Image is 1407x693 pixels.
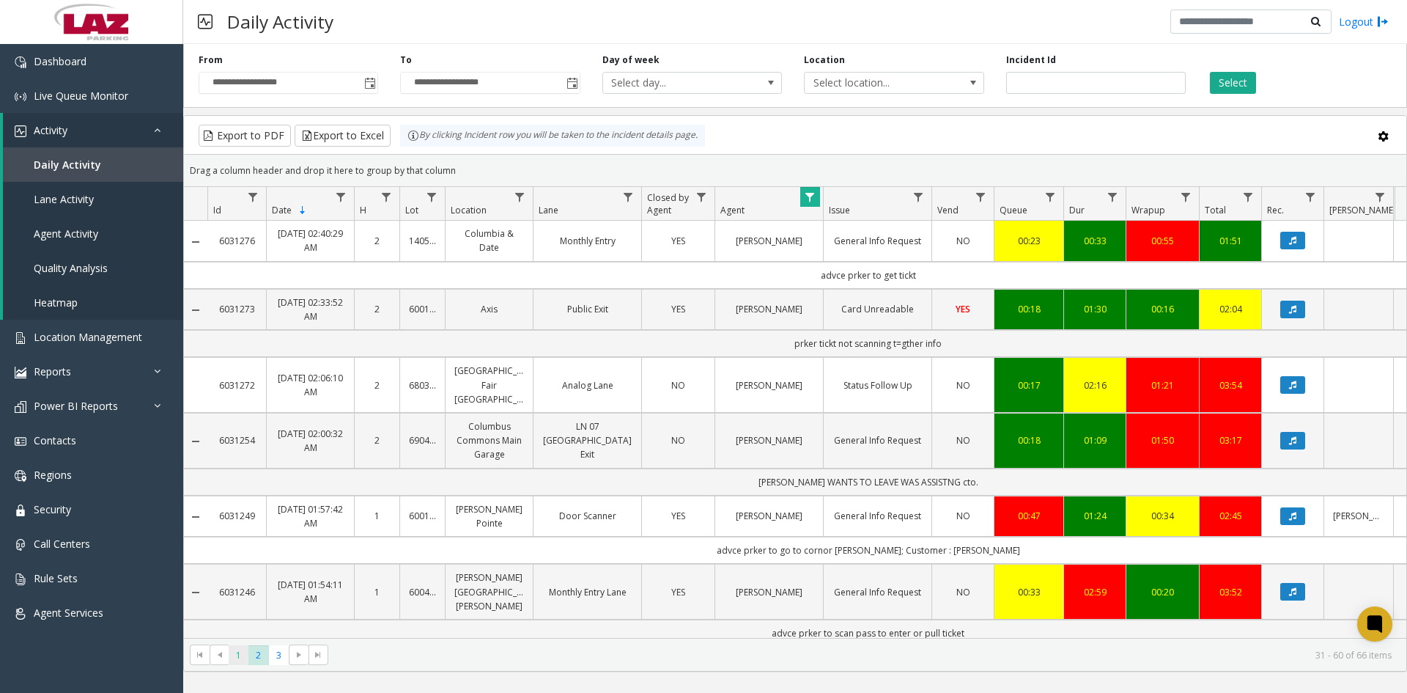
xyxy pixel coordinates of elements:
div: 01:51 [1208,234,1252,248]
div: 03:52 [1208,585,1252,599]
a: Activity [3,113,183,147]
a: Lane Activity [3,182,183,216]
a: Rec. Filter Menu [1301,187,1321,207]
a: 01:50 [1135,433,1190,447]
img: 'icon' [15,125,26,137]
span: Sortable [297,205,309,216]
a: Collapse Details [184,587,207,598]
span: Page 1 [229,645,248,665]
span: Lane [539,204,558,216]
span: YES [671,235,685,247]
span: Daily Activity [34,158,101,172]
div: Data table [184,187,1406,638]
span: Go to the next page [289,645,309,665]
span: Live Queue Monitor [34,89,128,103]
a: Heatmap [3,285,183,320]
a: 600402 [409,585,436,599]
div: 01:30 [1073,302,1117,316]
div: 03:54 [1208,378,1252,392]
span: Toggle popup [361,73,377,93]
img: 'icon' [15,436,26,447]
span: NO [671,434,685,447]
a: [DATE] 02:33:52 AM [276,296,345,323]
a: NO [941,509,985,523]
a: [PERSON_NAME] Pointe [454,502,524,530]
div: 02:59 [1073,585,1117,599]
span: YES [956,303,970,315]
img: 'icon' [15,470,26,482]
a: 6031272 [216,378,257,392]
span: Page 3 [269,645,289,665]
a: 680387 [409,378,436,392]
a: Lot Filter Menu [422,187,442,207]
a: 00:23 [1003,234,1055,248]
a: 6031276 [216,234,257,248]
a: 02:16 [1073,378,1117,392]
button: Export to Excel [295,125,391,147]
a: 6031254 [216,433,257,447]
img: 'icon' [15,505,26,516]
div: 00:17 [1003,378,1055,392]
div: 00:16 [1135,302,1190,316]
a: YES [651,585,706,599]
a: Status Follow Up [832,378,923,392]
span: Reports [34,364,71,378]
a: [PERSON_NAME] [724,433,814,447]
a: Columbus Commons Main Garage [454,419,524,462]
span: NO [956,586,970,598]
span: Agent [720,204,745,216]
img: infoIcon.svg [407,130,419,142]
a: 600163 [409,509,436,523]
div: 00:18 [1003,302,1055,316]
a: 6031249 [216,509,257,523]
span: Lane Activity [34,192,94,206]
h3: Daily Activity [220,4,341,40]
span: Dashboard [34,54,86,68]
div: 00:34 [1135,509,1190,523]
img: 'icon' [15,332,26,344]
span: Select day... [603,73,746,93]
span: Security [34,502,71,516]
span: Date [272,204,292,216]
a: 00:33 [1073,234,1117,248]
span: Total [1205,204,1226,216]
a: NO [941,378,985,392]
a: 6031273 [216,302,257,316]
a: 2 [363,302,391,316]
span: Go to the last page [312,649,324,661]
span: Agent Services [34,606,103,620]
a: 00:20 [1135,585,1190,599]
a: Agent Filter Menu [800,187,820,207]
div: 00:47 [1003,509,1055,523]
a: Logout [1339,14,1389,29]
img: 'icon' [15,539,26,551]
span: Select location... [805,73,948,93]
a: Collapse Details [184,304,207,316]
span: Call Centers [34,537,90,551]
span: NO [671,379,685,392]
span: NO [956,379,970,392]
a: NO [941,234,985,248]
span: Activity [34,123,67,137]
a: Parker Filter Menu [1370,187,1390,207]
label: Location [804,54,845,67]
a: 00:33 [1003,585,1055,599]
a: General Info Request [832,234,923,248]
div: 01:24 [1073,509,1117,523]
a: Total Filter Menu [1238,187,1258,207]
a: 2 [363,378,391,392]
img: 'icon' [15,367,26,378]
a: 03:17 [1208,433,1252,447]
a: Card Unreadable [832,302,923,316]
div: 00:18 [1003,433,1055,447]
a: H Filter Menu [377,187,396,207]
a: Dur Filter Menu [1103,187,1123,207]
a: [DATE] 02:00:32 AM [276,427,345,455]
span: Id [213,204,221,216]
a: [PERSON_NAME] [724,302,814,316]
a: YES [651,509,706,523]
img: 'icon' [15,56,26,68]
label: Day of week [602,54,660,67]
a: Vend Filter Menu [971,187,991,207]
